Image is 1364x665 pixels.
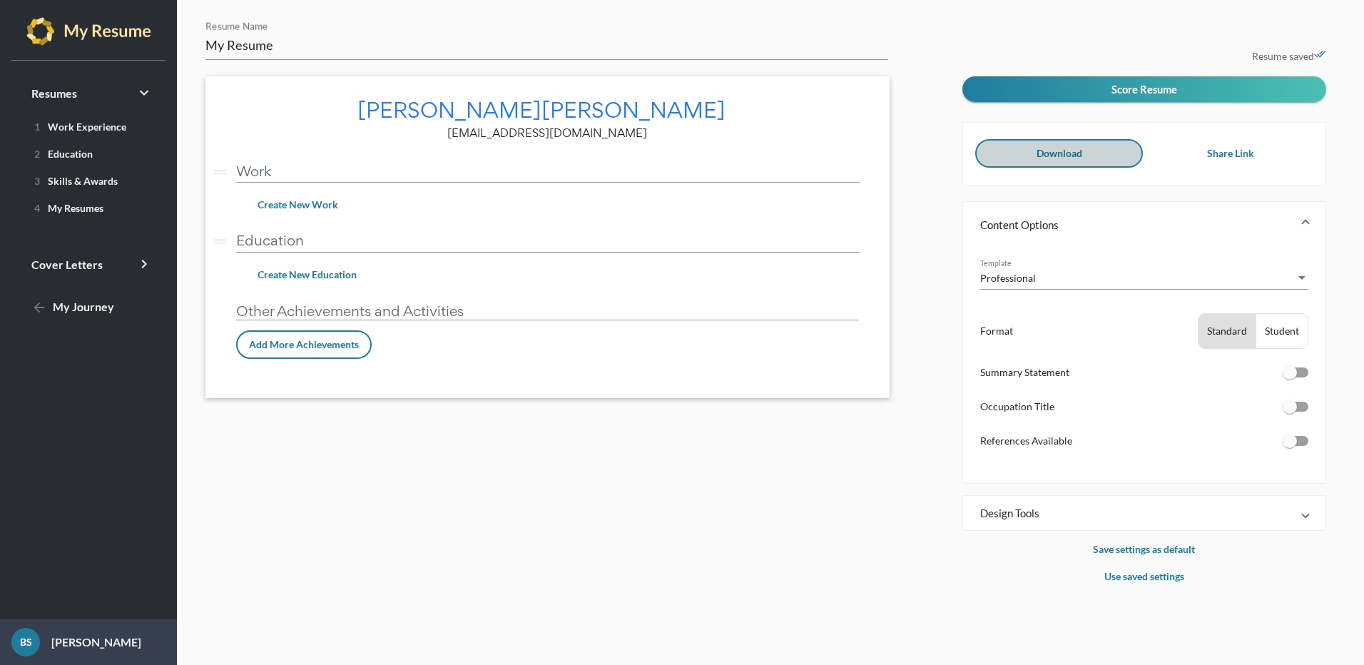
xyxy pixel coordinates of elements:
[1314,49,1326,61] i: done_all
[962,48,1326,65] p: Resume saved
[980,313,1308,349] li: Format
[136,84,153,101] i: keyboard_arrow_right
[980,272,1036,284] span: Professional
[34,148,40,160] span: 2
[980,506,1291,520] mat-panel-title: Design Tools
[962,76,1326,102] button: Score Resume
[29,175,118,187] span: Skills & Awards
[29,202,103,214] span: My Resumes
[31,86,77,100] span: Resumes
[1148,139,1313,168] button: Share Link
[136,255,153,273] i: keyboard_arrow_right
[40,634,141,651] p: [PERSON_NAME]
[962,541,1326,558] p: Save settings as default
[246,262,368,288] button: Create New Education
[211,233,229,250] i: drag_handle
[17,142,160,165] a: 2Education
[211,163,229,181] i: drag_handle
[17,115,160,138] a: 1Work Experience
[357,96,541,124] span: [PERSON_NAME]
[258,198,338,210] span: Create New Work
[236,330,372,359] button: Add More Achievements
[963,248,1325,483] div: Content Options
[541,96,726,124] span: [PERSON_NAME]
[962,568,1326,585] p: Use saved settings
[1198,314,1256,348] button: Standard
[1256,314,1308,348] button: Student
[31,300,114,313] span: My Journey
[980,218,1291,232] mat-panel-title: Content Options
[963,496,1325,530] mat-expansion-panel-header: Design Tools
[17,290,160,325] a: My Journey
[34,175,40,187] span: 3
[34,121,40,133] span: 1
[205,36,888,54] input: Resume Name
[963,202,1325,248] mat-expansion-panel-header: Content Options
[980,270,1308,285] mat-select: Template
[17,196,160,219] a: 4My Resumes
[980,432,1308,462] li: References Available
[1111,83,1177,96] span: Score Resume
[11,628,40,656] div: BS
[29,148,93,160] span: Education
[258,268,357,280] span: Create New Education
[246,192,350,218] button: Create New Work
[447,126,647,141] span: [EMAIL_ADDRESS][DOMAIN_NAME]
[980,398,1308,427] li: Occupation Title
[17,169,160,192] a: 3Skills & Awards
[31,300,49,317] mat-icon: arrow_back
[249,338,359,350] span: Add More Achievements
[1207,147,1254,159] span: Share Link
[26,17,151,46] img: my-resume-light.png
[236,303,860,320] p: Other Achievements and Activities
[975,139,1142,168] button: Download
[34,202,40,214] span: 4
[980,364,1308,393] li: Summary Statement
[1037,147,1082,159] span: Download
[31,258,103,271] span: Cover Letters
[29,121,126,133] span: Work Experience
